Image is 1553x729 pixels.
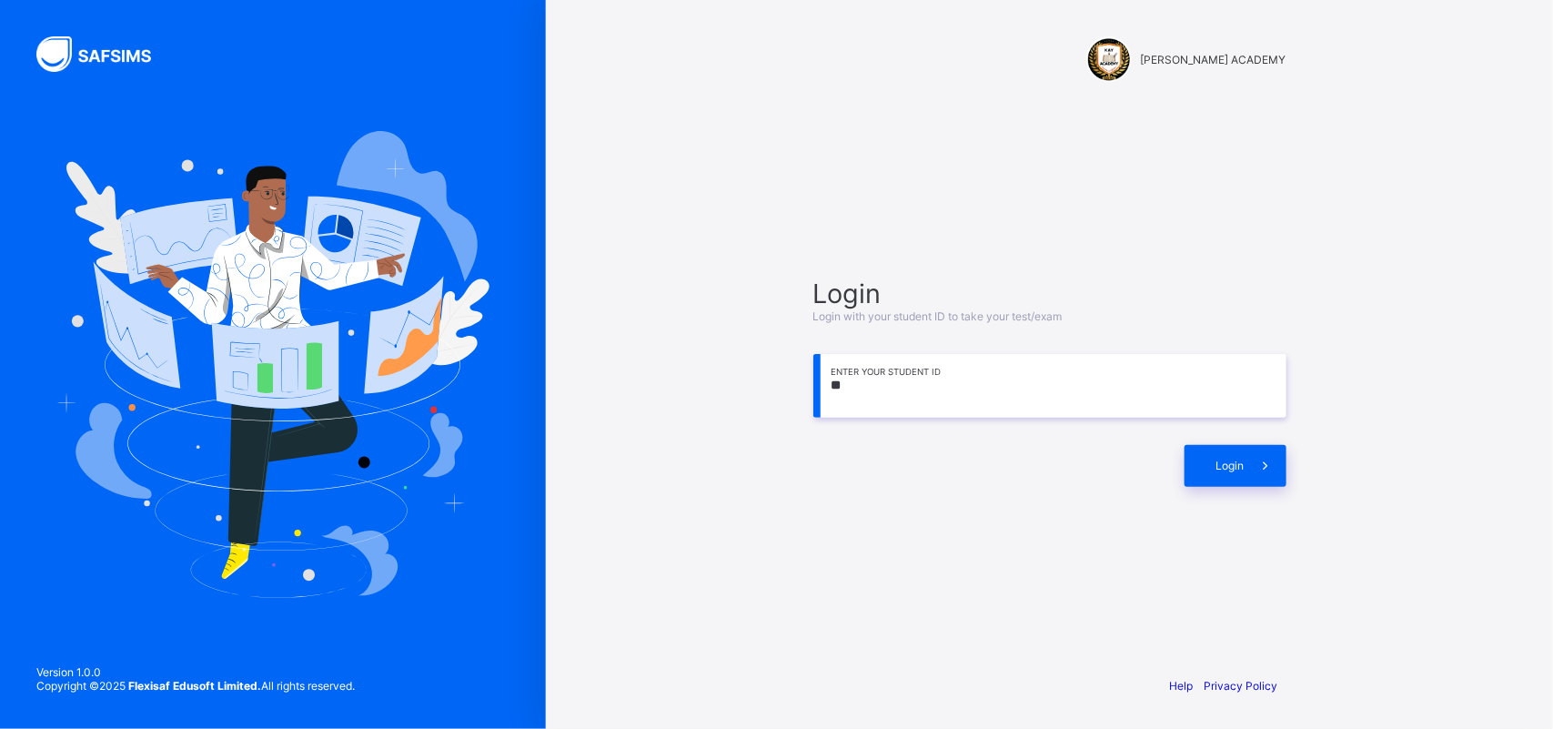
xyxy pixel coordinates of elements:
[1205,679,1278,693] a: Privacy Policy
[36,665,355,679] span: Version 1.0.0
[1170,679,1194,693] a: Help
[128,679,261,693] strong: Flexisaf Edusoft Limited.
[1216,459,1245,472] span: Login
[813,309,1063,323] span: Login with your student ID to take your test/exam
[813,278,1286,309] span: Login
[36,679,355,693] span: Copyright © 2025 All rights reserved.
[1141,53,1286,66] span: [PERSON_NAME] ACADEMY
[56,131,489,597] img: Hero Image
[36,36,173,72] img: SAFSIMS Logo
